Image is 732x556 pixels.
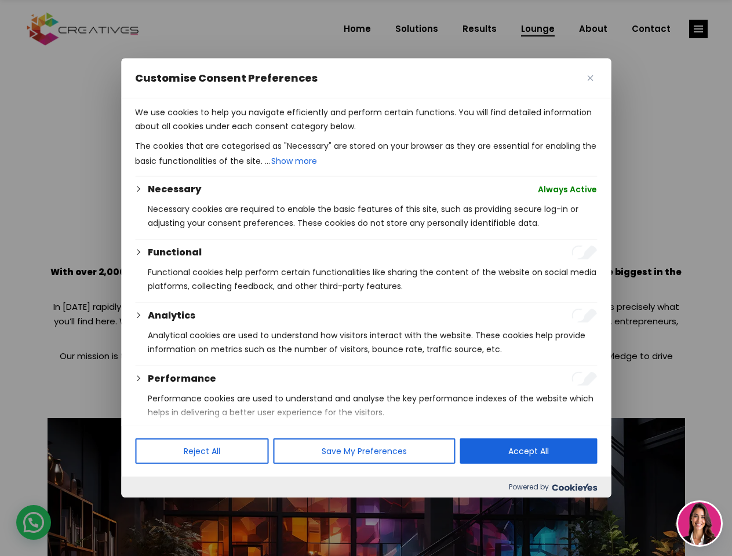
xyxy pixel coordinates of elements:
input: Enable Performance [571,372,597,386]
img: Cookieyes logo [552,484,597,491]
button: Necessary [148,182,201,196]
span: Customise Consent Preferences [135,71,318,85]
button: Accept All [460,438,597,464]
button: Show more [270,153,318,169]
div: Powered by [121,477,611,498]
button: Close [583,71,597,85]
button: Functional [148,246,202,259]
span: Always Active [538,182,597,196]
div: Customise Consent Preferences [121,58,611,498]
button: Reject All [135,438,268,464]
p: We use cookies to help you navigate efficiently and perform certain functions. You will find deta... [135,105,597,133]
input: Enable Functional [571,246,597,259]
button: Analytics [148,309,195,323]
img: agent [678,502,721,545]
input: Enable Analytics [571,309,597,323]
p: Analytical cookies are used to understand how visitors interact with the website. These cookies h... [148,328,597,356]
p: The cookies that are categorised as "Necessary" are stored on your browser as they are essential ... [135,139,597,169]
p: Performance cookies are used to understand and analyse the key performance indexes of the website... [148,392,597,419]
button: Save My Preferences [273,438,455,464]
img: Close [587,75,593,81]
p: Functional cookies help perform certain functionalities like sharing the content of the website o... [148,265,597,293]
button: Performance [148,372,216,386]
p: Necessary cookies are required to enable the basic features of this site, such as providing secur... [148,202,597,230]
